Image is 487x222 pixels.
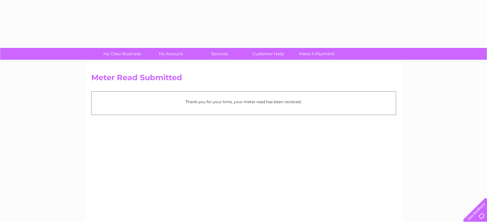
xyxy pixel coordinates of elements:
[144,48,197,60] a: My Account
[242,48,295,60] a: Customer Help
[193,48,246,60] a: Services
[96,48,149,60] a: My Clear Business
[290,48,343,60] a: Make A Payment
[95,99,393,105] p: Thank you for your time, your meter read has been received.
[91,73,396,85] h2: Meter Read Submitted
